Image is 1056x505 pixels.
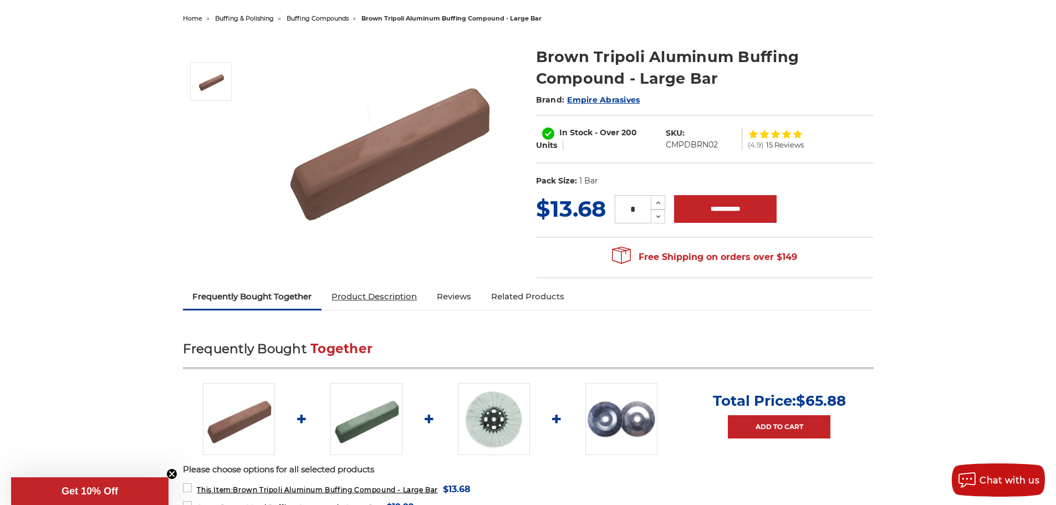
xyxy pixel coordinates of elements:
dd: 1 Bar [579,175,598,187]
span: Brand: [536,95,565,105]
dt: SKU: [666,127,685,139]
dd: CMPDBRN02 [666,139,718,151]
span: 200 [621,127,637,137]
a: Product Description [322,284,427,309]
span: Together [310,341,373,356]
img: Brown Tripoli Aluminum Buffing Compound [197,68,225,95]
span: Chat with us [980,475,1039,486]
a: Add to Cart [728,415,830,438]
a: Frequently Bought Together [183,284,322,309]
div: Get 10% OffClose teaser [11,477,169,505]
span: Units [536,140,557,150]
span: $13.68 [536,195,606,222]
button: Close teaser [166,468,177,480]
a: Reviews [427,284,481,309]
img: Brown Tripoli Aluminum Buffing Compound [278,34,499,256]
button: Chat with us [952,463,1045,497]
span: Get 10% Off [62,486,118,497]
span: $13.68 [443,482,471,497]
p: Please choose options for all selected products [183,463,874,476]
span: - Over [595,127,619,137]
a: buffing & polishing [215,14,274,22]
span: $65.88 [796,392,846,410]
span: Brown Tripoli Aluminum Buffing Compound - Large Bar [197,486,438,494]
span: (4.9) [748,141,763,149]
a: Related Products [481,284,574,309]
a: Empire Abrasives [567,95,640,105]
span: 15 Reviews [766,141,804,149]
strong: This Item: [197,486,233,494]
span: brown tripoli aluminum buffing compound - large bar [361,14,542,22]
a: buffing compounds [287,14,349,22]
h1: Brown Tripoli Aluminum Buffing Compound - Large Bar [536,46,874,89]
span: Free Shipping on orders over $149 [612,246,797,268]
p: Total Price: [713,392,846,410]
span: Frequently Bought [183,341,307,356]
a: home [183,14,202,22]
img: Brown Tripoli Aluminum Buffing Compound [203,383,275,455]
span: In Stock [559,127,593,137]
dt: Pack Size: [536,175,577,187]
